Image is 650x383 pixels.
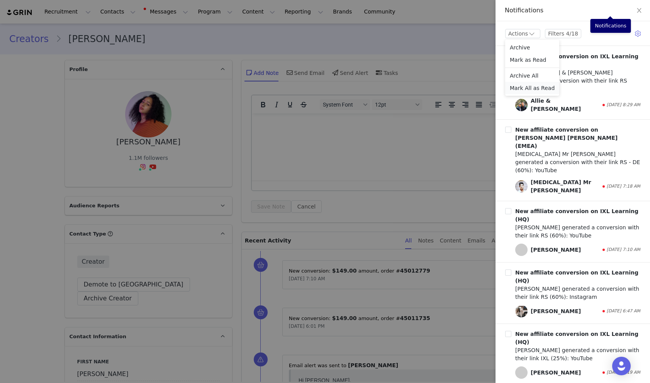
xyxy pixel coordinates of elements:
[515,305,528,317] img: 40ff7336-eb5c-4aae-aa31-074e33e684be.jpg
[515,244,528,256] span: Megan Moon
[612,357,631,375] div: Open Intercom Messenger
[515,53,638,68] b: New affiliate conversion on IXL Learning (HQ)
[505,69,559,82] li: Archive All
[515,99,528,111] img: 9a361401-557d-4ad2-8735-df02e88a6e22.jpg
[545,29,581,38] button: Filters 4/18
[607,183,640,190] span: [DATE] 7:18 AM
[515,366,528,379] span: Haley Isrealov
[515,269,638,284] b: New affiliate conversion on IXL Learning (HQ)
[531,97,601,113] div: Allie & [PERSON_NAME]
[607,308,640,315] span: [DATE] 6:47 AM
[505,6,641,15] div: Notifications
[515,285,640,301] div: [PERSON_NAME] generated a conversion with their link RS (60%): Instagram
[531,369,581,377] div: [PERSON_NAME]
[3,3,263,36] body: Hi [PERSON_NAME], Thank you so much for working with IXL Learning (HQ)! Your payment of $5000.00 ...
[515,127,618,149] b: New affiliate conversion on [PERSON_NAME] [PERSON_NAME] (EMEA)
[607,102,640,108] span: [DATE] 8:29 AM
[531,178,601,195] div: [MEDICAL_DATA] Mr [PERSON_NAME]
[515,99,528,111] span: Allie & Nikolas Kennett
[636,7,642,14] i: icon: close
[515,69,640,93] div: [PERSON_NAME] & [PERSON_NAME] generated a conversion with their link RS (60%): YouTube
[505,82,559,94] li: Mark All as Read
[607,247,640,253] span: [DATE] 7:10 AM
[531,307,581,315] div: [PERSON_NAME]
[515,150,640,175] div: [MEDICAL_DATA] Mr [PERSON_NAME] generated a conversion with their link RS - DE (60%): YouTube
[6,6,317,15] body: Rich Text Area. Press ALT-0 for help.
[515,180,528,193] img: 1d18afd2-8461-4d33-8c32-0f39c4203d0f.jpg
[505,29,540,38] button: Actions
[505,54,559,66] li: Mark as Read
[515,346,640,363] div: [PERSON_NAME] generated a conversion with their link IXL (25%): YouTube
[515,208,638,222] b: New affiliate conversion on IXL Learning (HQ)
[607,369,640,376] span: [DATE] 6:19 AM
[515,331,638,345] b: New affiliate conversion on IXL Learning (HQ)
[515,224,640,240] div: [PERSON_NAME] generated a conversion with their link RS (60%): YouTube
[531,246,581,254] div: [PERSON_NAME]
[515,305,528,317] span: Wah Wu
[515,180,528,193] span: Tobi Mr Nippon
[505,41,559,54] li: Archive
